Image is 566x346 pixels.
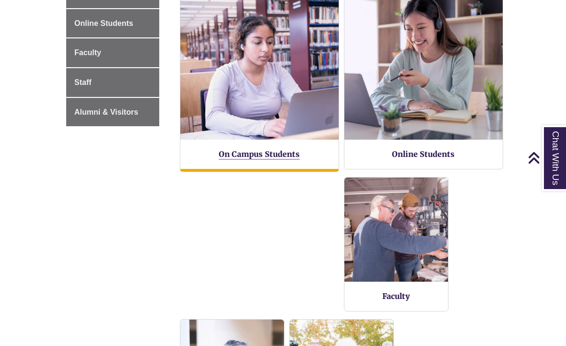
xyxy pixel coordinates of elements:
a: On Campus Students [219,149,300,160]
a: Faculty [66,38,159,67]
a: Faculty [382,291,410,301]
img: Faculty Resources [344,178,448,281]
a: Online Students [66,9,159,38]
a: Staff [66,68,159,97]
a: Online Students [392,149,455,159]
a: Back to Top [528,151,564,164]
a: Alumni & Visitors [66,98,159,127]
